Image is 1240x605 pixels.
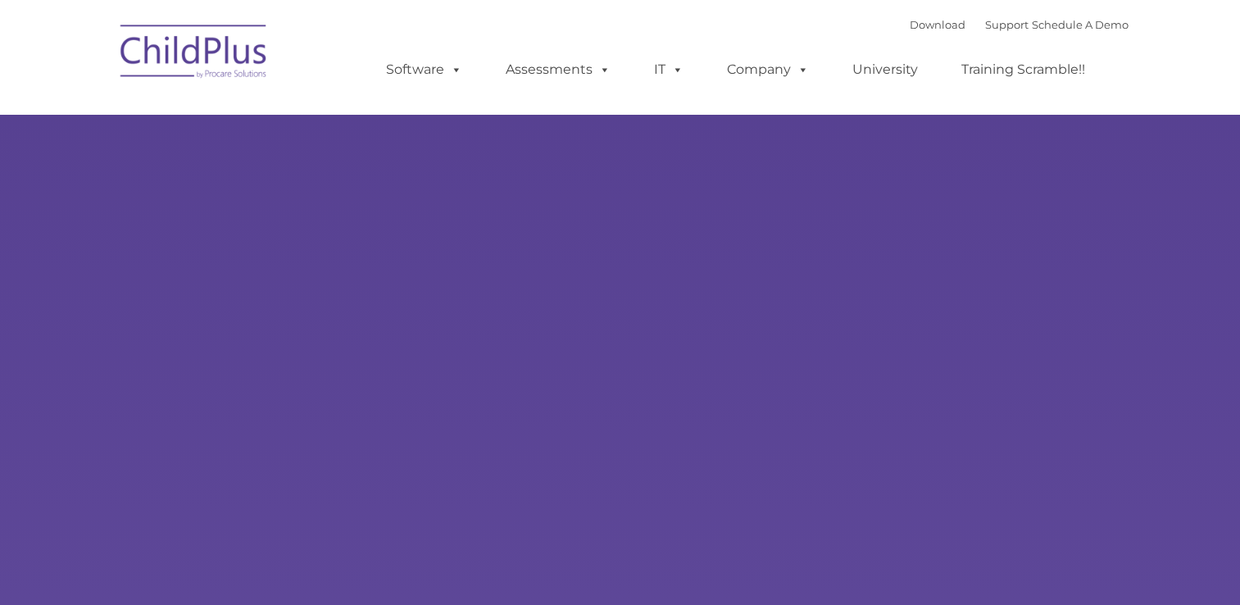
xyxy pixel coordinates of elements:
a: Software [370,53,479,86]
a: University [836,53,934,86]
font: | [910,18,1129,31]
a: Support [985,18,1029,31]
img: ChildPlus by Procare Solutions [112,13,276,95]
a: Assessments [489,53,627,86]
a: IT [638,53,700,86]
a: Company [711,53,825,86]
a: Schedule A Demo [1032,18,1129,31]
a: Training Scramble!! [945,53,1101,86]
a: Download [910,18,965,31]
